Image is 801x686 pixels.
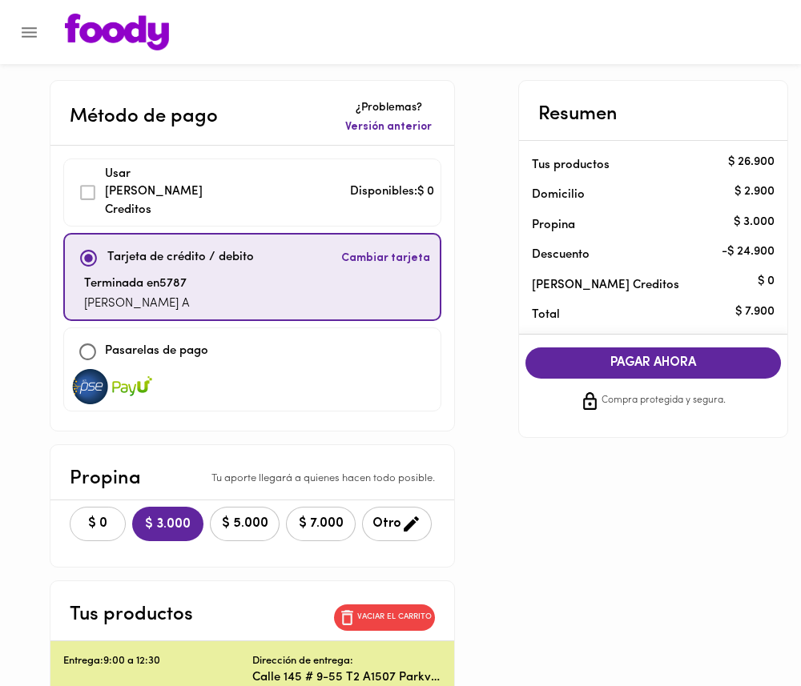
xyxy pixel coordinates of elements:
span: Versión anterior [345,119,432,135]
p: Calle 145 # 9-55 T2 A1507 Parkview 145 - T2 A1507 [252,669,441,686]
p: Total [532,307,749,323]
span: Compra protegida y segura. [602,393,726,409]
img: logo.png [65,14,169,50]
button: PAGAR AHORA [525,347,781,379]
span: PAGAR AHORA [541,355,765,371]
p: [PERSON_NAME] Creditos [532,277,749,294]
p: Tarjeta de crédito / debito [107,249,254,267]
img: visa [70,369,111,404]
iframe: Messagebird Livechat Widget [708,593,785,670]
p: $ 26.900 [728,154,775,170]
button: Menu [10,13,49,52]
button: Versión anterior [342,116,435,138]
p: Entrega: 9:00 a 12:30 [63,654,252,669]
p: Dirección de entrega: [252,654,353,669]
p: Tus productos [70,600,193,629]
p: Propina [532,217,749,234]
span: Otro [372,514,421,534]
p: Propina [70,464,141,493]
p: Vaciar el carrito [357,612,432,623]
span: $ 7.000 [296,516,345,532]
p: Disponibles: $ 0 [350,183,434,202]
p: Tus productos [532,157,749,174]
p: Método de pago [70,102,218,131]
p: Domicilio [532,187,585,203]
span: Cambiar tarjeta [341,251,430,267]
button: $ 5.000 [210,507,280,541]
p: ¿Problemas? [342,100,435,116]
p: $ 3.000 [734,214,775,231]
button: $ 0 [70,507,126,541]
p: $ 2.900 [735,183,775,200]
span: $ 0 [80,516,115,532]
p: $ 7.900 [735,303,775,320]
p: $ 0 [758,274,775,291]
p: Terminada en 5787 [84,275,190,294]
img: visa [112,369,152,404]
p: [PERSON_NAME] A [84,295,190,314]
p: Descuento [532,247,590,263]
button: $ 3.000 [132,507,203,541]
button: Otro [362,507,432,541]
button: $ 7.000 [286,507,356,541]
button: Vaciar el carrito [334,604,435,631]
p: Usar [PERSON_NAME] Creditos [105,166,216,220]
p: Tu aporte llegará a quienes hacen todo posible. [211,471,435,487]
p: Pasarelas de pago [105,343,208,361]
button: Cambiar tarjeta [338,241,433,275]
p: - $ 24.900 [722,243,775,260]
span: $ 5.000 [220,516,269,532]
p: Resumen [538,100,618,129]
span: $ 3.000 [145,517,191,532]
